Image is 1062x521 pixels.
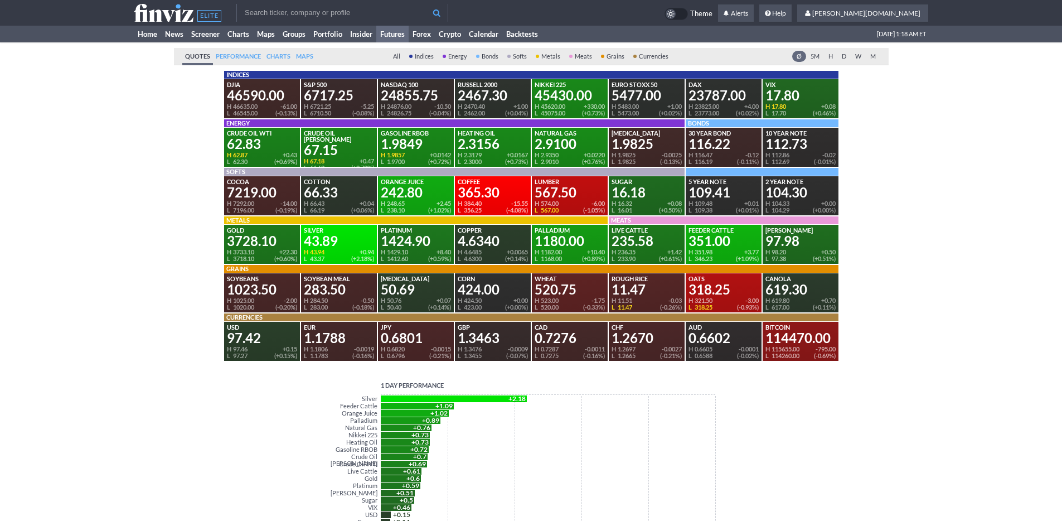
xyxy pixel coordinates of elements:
[457,110,486,117] div: 2462.00
[380,103,413,110] div: 24876.00
[535,103,539,110] span: H
[275,200,297,214] div: -14.00 ( -0.19% )
[380,249,409,255] div: 1429.10
[688,207,692,214] span: L
[381,158,385,165] span: L
[765,103,770,110] span: H
[690,8,712,20] span: Theme
[275,103,297,117] div: -61.00 ( -0.13% )
[458,152,462,158] span: H
[304,110,308,117] span: L
[765,130,836,136] div: 10 Year Note
[303,207,326,214] div: 66.19
[837,51,851,62] a: D
[503,51,531,62] a: Softs
[381,130,451,136] div: Gasoline RBOB
[458,179,528,185] div: Coffee
[380,255,409,262] div: 1412.60
[765,234,836,248] div: 97.98
[532,216,608,264] a: Palladium1180.00H 1182.00L 1168.00+10.40(+0.89%)
[763,71,838,118] a: VIX17.80H 17.80L 17.70+0.08(+0.46%)
[226,200,255,207] div: 7292.00
[609,71,685,118] a: Euro Stoxx 505477.00H 5483.00L 5473.00+1.00(+0.02%)
[534,255,563,262] div: 1168.00
[457,158,483,165] div: 2.3000
[457,249,483,255] div: 4.6485
[565,51,597,62] a: Meats
[304,130,374,142] div: Crude Oil [PERSON_NAME]
[612,234,682,248] div: 235.58
[465,26,502,42] a: Calendar
[688,89,759,102] div: 23787.00
[687,103,720,110] div: 23825.00
[216,48,261,65] span: Performance
[612,249,616,255] span: H
[346,26,376,42] a: Insider
[227,234,297,248] div: 3728.10
[765,227,836,233] div: [PERSON_NAME]
[797,52,802,60] span: Ø
[609,216,686,224] div: MEATS
[686,119,763,127] div: BONDS
[532,119,608,167] a: Natural Gas2.9100H 2.9350L 2.9010+0.0220(+0.76%)
[227,186,297,199] div: 7219.00
[303,249,326,255] div: 43.94
[303,165,326,171] div: 66.62
[763,168,838,215] a: 2 Year Note104.30H 104.33L 104.29+0.00(+0.00%)
[435,26,465,42] a: Crypto
[304,103,308,110] span: H
[304,207,308,214] span: L
[457,152,483,158] div: 2.3179
[688,137,759,151] div: 116.22
[458,110,462,117] span: L
[718,4,754,22] a: Alerts
[381,137,451,151] div: 1.9849
[737,152,759,165] div: -0.12 ( -0.11% )
[380,152,406,158] div: 1.9857
[764,103,787,110] div: 17.80
[457,255,483,262] div: 4.6300
[763,216,838,264] a: [PERSON_NAME]97.98H 98.20L 97.38+0.50(+0.51%)
[535,110,539,117] span: L
[279,26,309,42] a: Groups
[303,158,326,165] div: 67.18
[687,249,714,255] div: 351.98
[765,179,836,185] div: 2 Year Note
[301,216,377,264] a: Silver43.89H 43.94L 43.37+0.94(+2.18%)
[381,152,385,158] span: H
[686,168,762,215] a: 5 Year Note109.41H 109.48L 109.38+0.01(+0.01%)
[226,255,255,262] div: 3718.10
[813,249,836,262] div: +0.50 ( +0.51% )
[764,152,791,158] div: 112.86
[612,103,616,110] span: H
[610,200,633,207] div: 16.32
[224,119,300,167] a: ENERGYCrude Oil WTI62.83H 62.87L 62.30+0.43(+0.69%)
[597,51,629,62] a: Grains
[472,51,503,62] a: Bonds
[351,200,374,214] div: +0.04 ( +0.06% )
[610,152,637,158] div: 1.9825
[224,71,301,79] div: INDICES
[381,255,385,262] span: L
[227,207,231,214] span: L
[535,152,539,158] span: H
[535,137,605,151] div: 2.9100
[797,4,928,22] a: [PERSON_NAME][DOMAIN_NAME]
[187,26,224,42] a: Screener
[457,207,483,214] div: 356.25
[765,89,836,102] div: 17.80
[610,207,633,214] div: 16.01
[428,249,451,262] div: +8.40 ( +0.59% )
[458,200,462,207] span: H
[380,207,406,214] div: 238.10
[458,234,528,248] div: 4.6340
[687,200,714,207] div: 109.48
[612,130,682,136] div: [MEDICAL_DATA]
[301,71,377,118] a: S&P 5006717.25H 6721.25L 6710.50-5.25(-0.08%)
[227,200,231,207] span: H
[813,200,836,214] div: +0.00 ( +0.00% )
[531,51,565,62] a: Metals
[381,110,385,117] span: L
[455,216,531,264] a: Copper4.6340H 4.6485L 4.6300+0.0065(+0.14%)
[458,130,528,136] div: Heating Oil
